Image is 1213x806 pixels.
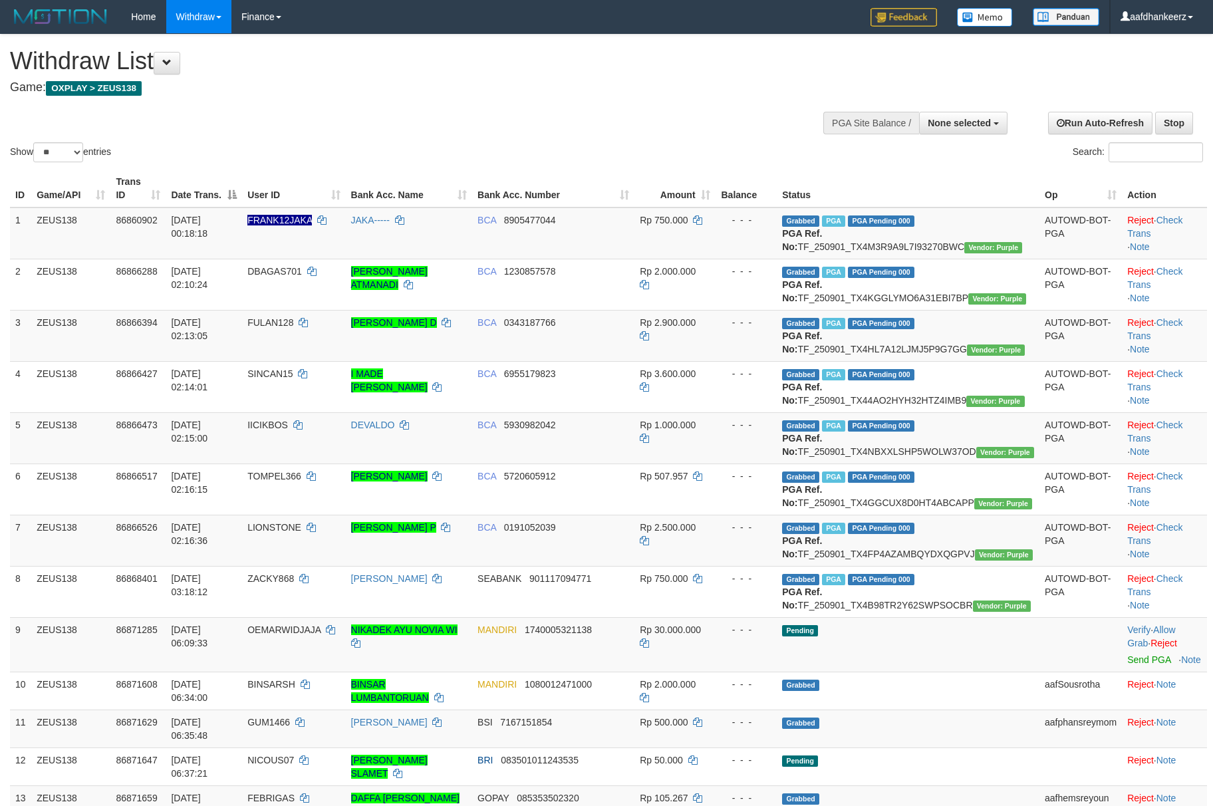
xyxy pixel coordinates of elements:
[1039,412,1122,464] td: AUTOWD-BOT-PGA
[31,617,110,672] td: ZEUS138
[10,710,31,747] td: 11
[1156,793,1176,803] a: Note
[247,522,301,533] span: LIONSTONE
[477,755,493,765] span: BRI
[10,747,31,785] td: 12
[33,142,83,162] select: Showentries
[1127,573,1154,584] a: Reject
[242,170,345,207] th: User ID: activate to sort column ascending
[1039,207,1122,259] td: AUTOWD-BOT-PGA
[1122,207,1207,259] td: · ·
[116,793,157,803] span: 86871659
[171,679,207,703] span: [DATE] 06:34:00
[871,8,937,27] img: Feedback.jpg
[171,522,207,546] span: [DATE] 02:16:36
[501,755,579,765] span: Copy 083501011243535 to clipboard
[721,753,772,767] div: - - -
[782,471,819,483] span: Grabbed
[848,215,914,227] span: PGA Pending
[640,215,688,225] span: Rp 750.000
[10,412,31,464] td: 5
[1122,747,1207,785] td: ·
[477,717,493,728] span: BSI
[351,717,428,728] a: [PERSON_NAME]
[517,793,579,803] span: Copy 085353502320 to clipboard
[171,215,207,239] span: [DATE] 00:18:18
[1122,617,1207,672] td: · ·
[782,318,819,329] span: Grabbed
[640,420,696,430] span: Rp 1.000.000
[1122,464,1207,515] td: · ·
[10,48,795,74] h1: Withdraw List
[777,566,1039,617] td: TF_250901_TX4B98TR2Y62SWPSOCBR
[477,420,496,430] span: BCA
[782,369,819,380] span: Grabbed
[247,573,294,584] span: ZACKY868
[247,679,295,690] span: BINSARSH
[777,515,1039,566] td: TF_250901_TX4FP4AZAMBQYDXQGPVJ
[848,574,914,585] span: PGA Pending
[974,498,1032,509] span: Vendor URL: https://trx4.1velocity.biz
[1127,624,1175,648] a: Allow Grab
[1073,142,1203,162] label: Search:
[351,471,428,481] a: [PERSON_NAME]
[1122,259,1207,310] td: · ·
[928,118,991,128] span: None selected
[351,522,436,533] a: [PERSON_NAME] P
[166,170,242,207] th: Date Trans.: activate to sort column descending
[10,361,31,412] td: 4
[782,331,822,354] b: PGA Ref. No:
[721,213,772,227] div: - - -
[721,316,772,329] div: - - -
[919,112,1008,134] button: None selected
[31,412,110,464] td: ZEUS138
[477,317,496,328] span: BCA
[782,279,822,303] b: PGA Ref. No:
[346,170,473,207] th: Bank Acc. Name: activate to sort column ascending
[640,573,688,584] span: Rp 750.000
[1109,142,1203,162] input: Search:
[171,717,207,741] span: [DATE] 06:35:48
[721,791,772,805] div: - - -
[640,368,696,379] span: Rp 3.600.000
[640,522,696,533] span: Rp 2.500.000
[1130,344,1150,354] a: Note
[777,361,1039,412] td: TF_250901_TX44AO2HYH32HTZ4IMB9
[10,464,31,515] td: 6
[1127,266,1182,290] a: Check Trans
[721,572,772,585] div: - - -
[116,420,157,430] span: 86866473
[782,523,819,534] span: Grabbed
[351,215,390,225] a: JAKA-----
[640,317,696,328] span: Rp 2.900.000
[351,266,428,290] a: [PERSON_NAME] ATMANADI
[116,471,157,481] span: 86866517
[782,215,819,227] span: Grabbed
[848,369,914,380] span: PGA Pending
[976,447,1034,458] span: Vendor URL: https://trx4.1velocity.biz
[822,523,845,534] span: Marked by aafpengsreynich
[31,310,110,361] td: ZEUS138
[1127,215,1182,239] a: Check Trans
[782,420,819,432] span: Grabbed
[1127,471,1182,495] a: Check Trans
[116,755,157,765] span: 86871647
[171,624,207,648] span: [DATE] 06:09:33
[31,672,110,710] td: ZEUS138
[31,464,110,515] td: ZEUS138
[1127,266,1154,277] a: Reject
[1039,710,1122,747] td: aafphansreymom
[171,266,207,290] span: [DATE] 02:10:24
[1127,317,1154,328] a: Reject
[640,679,696,690] span: Rp 2.000.000
[634,170,715,207] th: Amount: activate to sort column ascending
[1039,672,1122,710] td: aafSousrotha
[351,679,429,703] a: BINSAR LUMBANTORUAN
[1130,600,1150,610] a: Note
[504,368,556,379] span: Copy 6955179823 to clipboard
[1039,566,1122,617] td: AUTOWD-BOT-PGA
[477,793,509,803] span: GOPAY
[640,717,688,728] span: Rp 500.000
[247,317,293,328] span: FULAN128
[116,317,157,328] span: 86866394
